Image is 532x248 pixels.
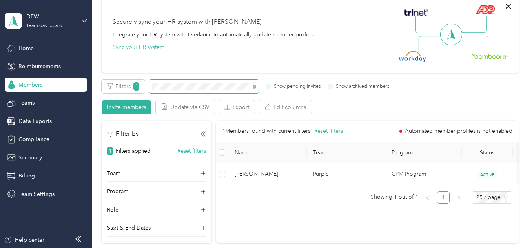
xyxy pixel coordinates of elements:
img: ADP [476,5,495,14]
button: Export [219,100,255,114]
button: Invite members [102,100,151,114]
span: [PERSON_NAME] [235,170,301,178]
li: 1 [437,191,450,204]
button: Reset filters [177,147,206,155]
img: BambooHR [472,53,508,59]
p: Start & End Dates [107,224,151,232]
span: Name [235,149,301,156]
th: Name [228,142,307,163]
p: Team [107,169,120,177]
div: Page Size [472,191,512,204]
td: Nyla Ross-Griffin [228,163,307,185]
span: 1 [133,82,139,91]
img: Trinet [403,7,430,18]
button: Sync your HR system [113,43,164,51]
span: Automated member profiles is not enabled [405,129,512,134]
span: Home [18,44,34,52]
button: Help center [4,236,44,244]
td: CPM Program [385,163,462,185]
div: Team dashboard [26,24,62,28]
th: Program [385,142,462,163]
div: DFW [26,13,75,21]
span: Billing [18,172,35,180]
img: Line Left Down [418,36,446,52]
span: left [425,196,430,200]
button: Update via CSV [156,100,215,114]
label: Show archived members [333,83,389,90]
div: Securely sync your HR system with [PERSON_NAME] [113,17,262,27]
img: Line Left Up [415,16,443,33]
td: Purple [307,163,385,185]
p: Program [107,187,128,196]
p: Filter by [107,129,139,139]
span: Teams [18,99,35,107]
a: 1 [437,192,449,203]
th: Status [462,142,513,163]
span: Members [18,81,42,89]
button: Edit columns [259,100,312,114]
span: Reimbursements [18,62,61,71]
img: Line Right Down [461,36,488,52]
span: Summary [18,154,42,162]
th: Team [307,142,385,163]
span: 1 [107,147,113,155]
button: Reset filters [314,127,343,136]
li: Next Page [453,191,465,204]
p: Role [107,206,118,214]
img: Line Right Up [459,16,487,33]
button: right [453,191,465,204]
p: Filters applied [116,147,151,155]
span: 25 / page [476,192,508,203]
span: Compliance [18,135,49,143]
span: ACTIVE [477,170,497,179]
label: Show pending invites [271,83,321,90]
span: Showing 1 out of 1 [371,191,418,203]
span: Data Exports [18,117,52,125]
button: Filters1 [102,80,145,93]
iframe: Everlance-gr Chat Button Frame [488,204,532,248]
span: right [457,196,461,200]
p: 1 Members found with current filters [222,127,310,136]
button: left [421,191,434,204]
span: Team Settings [18,190,55,198]
div: Integrate your HR system with Everlance to automatically update member profiles. [113,31,315,39]
li: Previous Page [421,191,434,204]
img: Workday [399,51,426,62]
